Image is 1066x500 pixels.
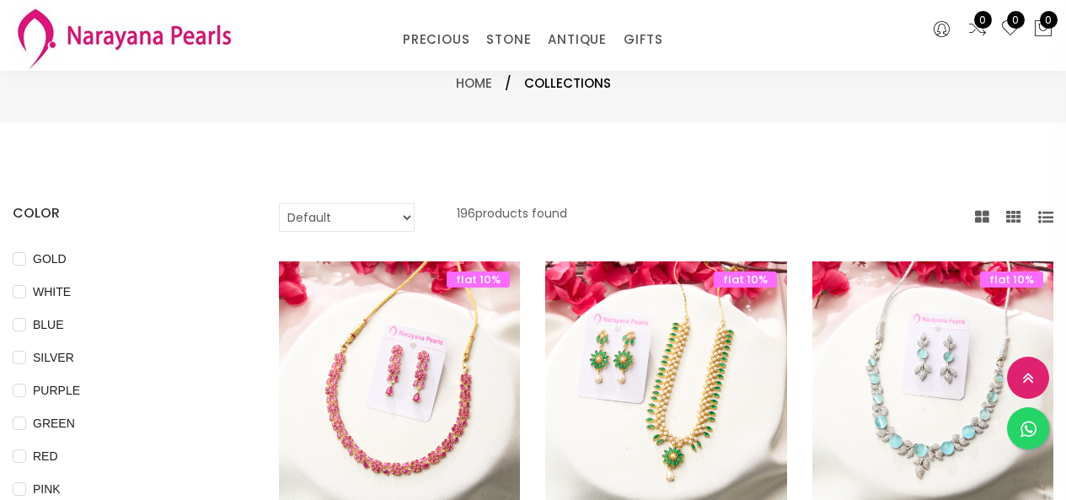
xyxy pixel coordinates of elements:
[1033,19,1053,40] button: 0
[980,272,1043,288] span: flat 10%
[1000,19,1020,40] a: 0
[548,27,607,52] a: ANTIQUE
[1007,11,1025,29] span: 0
[26,315,71,334] span: BLUE
[967,19,988,40] a: 0
[456,74,492,92] a: Home
[486,27,531,52] a: STONE
[26,348,81,367] span: SILVER
[26,282,78,301] span: WHITE
[457,203,567,232] p: 196 products found
[26,250,73,268] span: GOLD
[1040,11,1058,29] span: 0
[505,73,512,94] span: /
[714,272,777,288] span: flat 10%
[26,447,65,465] span: RED
[447,272,510,288] span: flat 10%
[624,27,663,52] a: GIFTS
[26,381,87,400] span: PURPLE
[13,203,228,223] h4: COLOR
[403,27,469,52] a: PRECIOUS
[524,73,611,94] span: Collections
[26,414,82,433] span: GREEN
[26,480,67,498] span: PINK
[974,11,992,29] span: 0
